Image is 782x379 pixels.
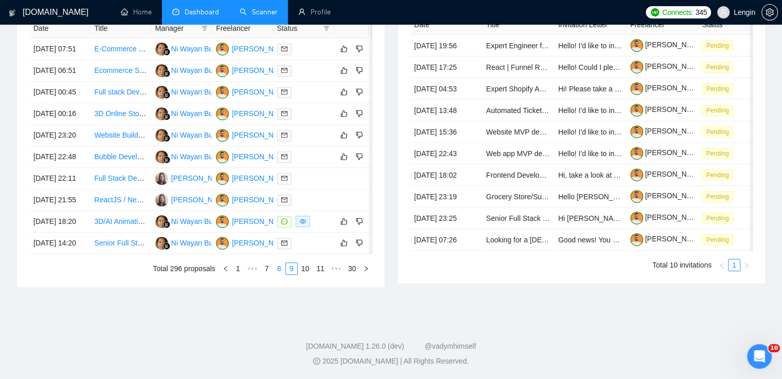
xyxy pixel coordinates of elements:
[729,259,740,271] a: 1
[630,104,643,117] img: c1NLmzrk-0pBZjOo1nLSJnOz0itNHKTdmMHAt8VIsLFzaWqqsJDJtcFyV3OYvrqgu3
[216,217,291,225] a: TM[PERSON_NAME]
[216,44,291,52] a: TM[PERSON_NAME]
[244,262,261,275] span: •••
[281,240,287,246] span: mail
[353,129,366,141] button: dislike
[90,125,151,146] td: Website Builder with WordPress, GoHighLevel, and Kajabi Expertise
[29,60,90,82] td: [DATE] 06:51
[232,43,291,54] div: [PERSON_NAME]
[630,212,643,224] img: c1NLmzrk-0pBZjOo1nLSJnOz0itNHKTdmMHAt8VIsLFzaWqqsJDJtcFyV3OYvrqgu3
[702,169,733,181] span: Pending
[216,150,229,163] img: TM
[702,83,733,94] span: Pending
[338,150,350,163] button: like
[716,259,728,271] button: left
[155,129,168,142] img: NW
[155,194,168,206] img: NB
[90,168,151,189] td: Full Stack Developer Needed to Build Call Tracking Platform (React, Node.js, MongoDB)
[29,146,90,168] td: [DATE] 22:48
[232,262,244,275] li: 1
[216,152,291,160] a: TM[PERSON_NAME]
[163,156,170,163] img: gigradar-bm.png
[363,266,369,272] span: right
[232,237,291,249] div: [PERSON_NAME]
[163,48,170,55] img: gigradar-bm.png
[702,84,737,92] a: Pending
[220,262,232,275] li: Previous Page
[171,65,229,76] div: Ni Wayan Budiarti
[340,153,348,161] span: like
[306,342,404,350] a: [DOMAIN_NAME] 1.26.0 (dev)
[261,263,272,274] a: 7
[340,109,348,118] span: like
[163,242,170,250] img: gigradar-bm.png
[163,221,170,228] img: gigradar-bm.png
[261,262,273,275] li: 7
[356,131,363,139] span: dislike
[281,175,287,181] span: mail
[298,262,313,275] li: 10
[662,7,693,18] span: Connects:
[338,107,350,120] button: like
[356,66,363,74] span: dislike
[151,18,212,39] th: Manager
[702,41,737,49] a: Pending
[356,239,363,247] span: dislike
[232,129,291,141] div: [PERSON_NAME]
[651,8,659,16] img: upwork-logo.png
[216,64,229,77] img: TM
[702,126,733,138] span: Pending
[223,266,229,272] span: left
[702,214,737,222] a: Pending
[716,259,728,271] li: Previous Page
[94,109,231,118] a: 3D Online Store Product Configure three js
[212,18,272,39] th: Freelancer
[94,45,365,53] a: E-Commerce & Product Growth Manager (with experience in women’s health/fitness)
[630,84,704,92] a: [PERSON_NAME]
[720,9,727,16] span: user
[281,132,287,138] span: mail
[410,121,482,143] td: [DATE] 15:36
[482,78,554,100] td: Expert Shopify App Developer Needed to Fix Theme Extension Rendering Bug (React/Node.js)
[630,190,643,203] img: c1NLmzrk-0pBZjOo1nLSJnOz0itNHKTdmMHAt8VIsLFzaWqqsJDJtcFyV3OYvrqgu3
[630,62,704,70] a: [PERSON_NAME]
[353,215,366,228] button: dislike
[90,39,151,60] td: E-Commerce & Product Growth Manager (with experience in women’s health/fitness)
[155,174,230,182] a: NB[PERSON_NAME]
[29,189,90,211] td: [DATE] 21:55
[240,8,278,16] a: searchScanner
[313,262,328,275] li: 11
[410,15,482,35] th: Date
[232,173,291,184] div: [PERSON_NAME]
[155,217,229,225] a: NWNi Wayan Budiarti
[482,121,554,143] td: Website MVP development in Webflow
[94,131,312,139] a: Website Builder with WordPress, GoHighLevel, and Kajabi Expertise
[340,88,348,96] span: like
[338,86,350,98] button: like
[94,174,376,182] a: Full Stack Developer Needed to Build Call Tracking Platform (React, Node.js, MongoDB)
[90,211,151,233] td: 3D/AI Animation Expert Needed for Reactor Startup Video
[216,215,229,228] img: TM
[482,229,554,251] td: Looking for a FE dev to build a clickable prototype
[29,18,90,39] th: Date
[630,170,704,178] a: [PERSON_NAME]
[155,109,229,117] a: NWNi Wayan Budiarti
[216,238,291,247] a: TM[PERSON_NAME]
[94,217,279,225] a: 3D/AI Animation Expert Needed for Reactor Startup Video
[353,86,366,98] button: dislike
[486,193,637,201] a: Grocery Store/Supermarket Website Developer
[171,151,229,162] div: Ni Wayan Budiarti
[728,259,740,271] li: 1
[216,237,229,250] img: TM
[171,108,229,119] div: Ni Wayan Budiarti
[486,214,576,222] a: Senior Full Stack Developer
[155,237,168,250] img: NW
[345,263,359,274] a: 30
[762,8,777,16] span: setting
[90,82,151,103] td: Full stack Developer
[360,262,372,275] li: Next Page
[163,113,170,120] img: gigradar-bm.png
[410,229,482,251] td: [DATE] 07:26
[90,18,151,39] th: Title
[155,215,168,228] img: NW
